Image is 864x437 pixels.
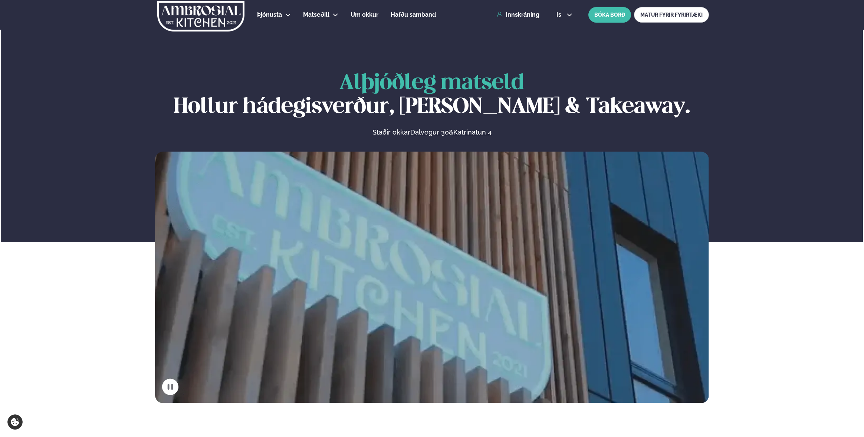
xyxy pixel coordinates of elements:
a: MATUR FYRIR FYRIRTÆKI [634,7,709,23]
img: logo [157,1,245,32]
p: Staðir okkar & [292,128,572,137]
a: Um okkur [351,10,378,19]
a: Innskráning [497,11,539,18]
span: Þjónusta [257,11,282,18]
span: Matseðill [303,11,329,18]
a: Matseðill [303,10,329,19]
a: Cookie settings [7,414,23,430]
a: Katrinatun 4 [453,128,492,137]
a: Hafðu samband [391,10,436,19]
h1: Hollur hádegisverður, [PERSON_NAME] & Takeaway. [155,72,709,119]
span: Alþjóðleg matseld [339,73,524,93]
a: Þjónusta [257,10,282,19]
a: Dalvegur 30 [410,128,449,137]
button: BÓKA BORÐ [588,7,631,23]
span: Hafðu samband [391,11,436,18]
span: is [556,12,564,18]
span: Um okkur [351,11,378,18]
button: is [551,12,578,18]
